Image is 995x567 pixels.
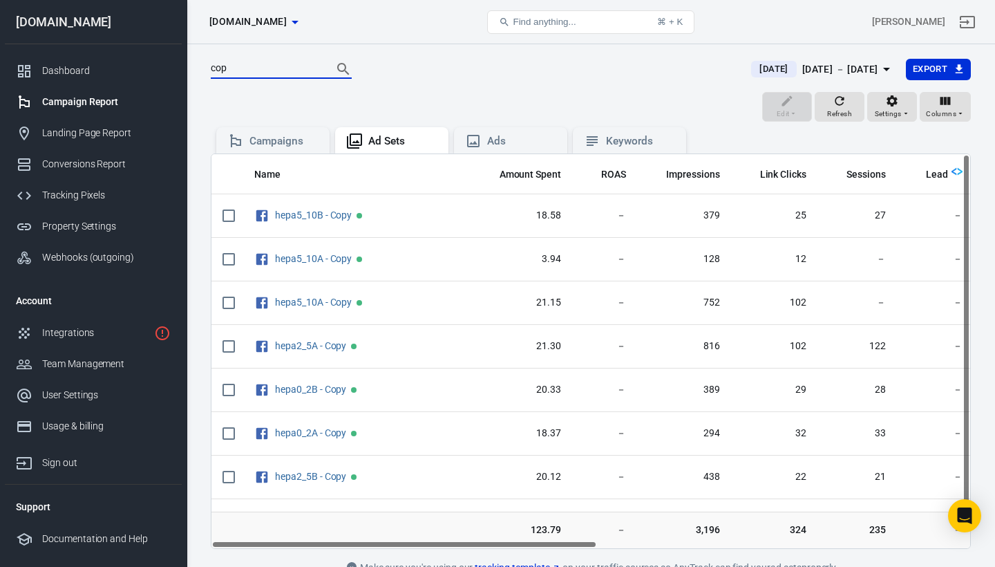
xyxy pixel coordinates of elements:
[742,209,807,223] span: 25
[42,250,171,265] div: Webhooks (outgoing)
[482,166,562,183] span: The estimated total amount of money you've spent on your campaign, ad set or ad during its schedule.
[951,6,984,39] a: Sign out
[828,340,886,353] span: 122
[742,383,807,397] span: 29
[872,15,945,29] div: Account id: GXqx2G2u
[254,207,269,224] svg: Facebook Ads
[275,471,346,482] a: hepa2_5B - Copy
[5,55,182,86] a: Dashboard
[5,317,182,348] a: Integrations
[368,134,437,149] div: Ad Sets
[482,383,562,397] span: 20.33
[254,425,269,442] svg: Facebook Ads
[482,296,562,310] span: 21.15
[5,348,182,380] a: Team Management
[275,254,354,263] span: hepa5_10A - Copy
[5,411,182,442] a: Usage & billing
[583,383,626,397] span: －
[908,340,963,353] span: －
[648,252,720,266] span: 128
[648,383,720,397] span: 389
[254,469,269,485] svg: Facebook Ads
[828,209,886,223] span: 27
[42,126,171,140] div: Landing Page Report
[908,470,963,484] span: －
[926,108,956,120] span: Columns
[648,209,720,223] span: 379
[583,427,626,440] span: －
[648,427,720,440] span: 294
[487,10,694,34] button: Find anything...⌘ + K
[657,17,683,27] div: ⌘ + K
[275,253,352,264] a: hepa5_10A - Copy
[254,382,269,398] svg: Facebook Ads
[254,338,269,355] svg: Facebook Ads
[487,134,556,149] div: Ads
[500,166,562,183] span: The estimated total amount of money you've spent on your campaign, ad set or ad during its schedule.
[482,470,562,484] span: 20.12
[908,523,963,537] span: －
[254,168,281,182] span: Name
[154,325,171,342] svg: 1 networks not verified yet
[583,296,626,310] span: －
[351,431,357,436] span: Active
[648,340,720,353] span: 816
[583,523,626,537] span: －
[828,470,886,484] span: 21
[828,383,886,397] span: 28
[760,166,807,183] span: The number of clicks on links within the ad that led to advertiser-specified destinations
[357,213,362,219] span: Active
[742,340,807,353] span: 102
[606,134,675,149] div: Keywords
[5,180,182,211] a: Tracking Pixels
[5,284,182,317] li: Account
[742,296,807,310] span: 102
[513,17,576,27] span: Find anything...
[601,168,626,182] span: ROAS
[828,523,886,537] span: 235
[5,380,182,411] a: User Settings
[275,427,346,438] a: hepa0_2A - Copy
[275,384,346,395] a: hepa0_2B - Copy
[742,523,807,537] span: 324
[482,523,562,537] span: 123.79
[908,209,963,223] span: －
[275,340,346,351] a: hepa2_5A - Copy
[275,384,348,394] span: hepa0_2B - Copy
[5,242,182,273] a: Webhooks (outgoing)
[42,326,149,340] div: Integrations
[760,168,807,182] span: Link Clicks
[740,58,905,81] button: [DATE][DATE] － [DATE]
[211,60,321,78] input: Search...
[666,166,720,183] span: The number of times your ads were on screen.
[42,456,171,470] div: Sign out
[648,523,720,537] span: 3,196
[482,209,562,223] span: 18.58
[42,95,171,109] div: Campaign Report
[583,340,626,353] span: －
[275,210,352,221] a: hepa5_10B - Copy
[815,92,864,122] button: Refresh
[601,166,626,183] span: The total return on ad spend
[666,168,720,182] span: Impressions
[275,210,354,220] span: hepa5_10B - Copy
[42,219,171,234] div: Property Settings
[846,168,886,182] span: Sessions
[254,251,269,268] svg: Facebook Ads
[908,383,963,397] span: －
[275,428,348,438] span: hepa0_2A - Copy
[951,166,963,177] img: Logo
[275,472,348,481] span: hepa2_5B - Copy
[867,92,917,122] button: Settings
[875,108,902,120] span: Settings
[249,134,319,149] div: Campaigns
[42,388,171,402] div: User Settings
[742,427,807,440] span: 32
[906,59,971,80] button: Export
[827,108,852,120] span: Refresh
[351,344,357,349] span: Active
[648,470,720,484] span: 438
[327,53,360,86] button: Search
[828,252,886,266] span: －
[5,442,182,478] a: Sign out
